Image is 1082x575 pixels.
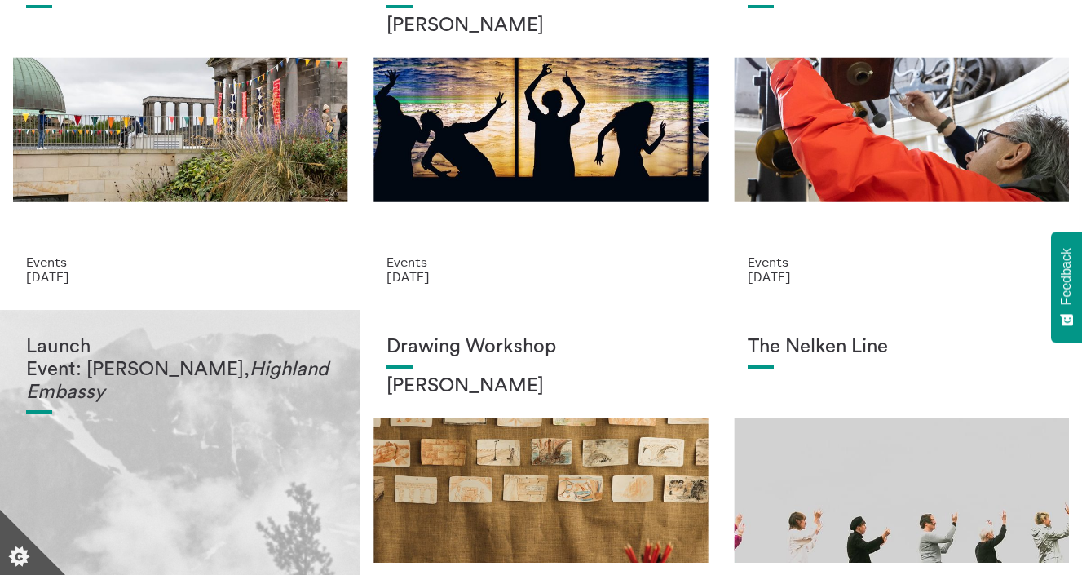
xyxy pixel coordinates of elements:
h1: Launch Event: [PERSON_NAME], [26,336,334,404]
h2: [PERSON_NAME] [386,375,695,398]
p: [DATE] [386,269,695,284]
span: Feedback [1059,248,1074,305]
em: Highland Embassy [26,360,329,402]
button: Feedback - Show survey [1051,232,1082,343]
p: [DATE] [748,269,1056,284]
p: Events [386,254,695,269]
h1: Drawing Workshop [386,336,695,359]
p: Events [26,254,334,269]
p: [DATE] [26,269,334,284]
h1: The Nelken Line [748,336,1056,359]
h2: [PERSON_NAME] [386,15,695,38]
p: Events [748,254,1056,269]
